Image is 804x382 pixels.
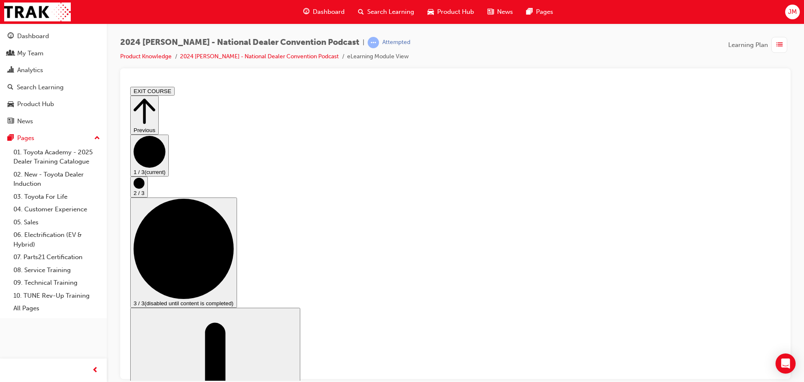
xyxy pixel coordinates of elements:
span: | [363,38,364,47]
span: news-icon [8,118,14,125]
button: Previous [3,12,32,51]
span: prev-icon [92,365,98,376]
span: people-icon [8,50,14,57]
a: 03. Toyota For Life [10,190,103,203]
div: Analytics [17,65,43,75]
div: Attempted [382,39,410,47]
span: car-icon [8,101,14,108]
a: car-iconProduct Hub [421,3,481,21]
a: Product Hub [3,96,103,112]
a: Analytics [3,62,103,78]
span: 3 / 3 [7,217,18,223]
button: JM [785,5,800,19]
span: pages-icon [8,135,14,142]
span: Previous [7,44,28,50]
span: news-icon [487,7,494,17]
a: news-iconNews [481,3,520,21]
span: pages-icon [526,7,533,17]
span: guage-icon [303,7,309,17]
span: up-icon [94,133,100,144]
a: 04. Customer Experience [10,203,103,216]
a: search-iconSearch Learning [351,3,421,21]
span: JM [788,7,797,17]
a: pages-iconPages [520,3,560,21]
span: Dashboard [313,7,345,17]
button: 2 / 3 [3,93,21,114]
span: guage-icon [8,33,14,40]
button: DashboardMy TeamAnalyticsSearch LearningProduct HubNews [3,27,103,130]
button: 3 / 3(disabled until content is completed) [3,114,110,224]
a: 06. Electrification (EV & Hybrid) [10,229,103,251]
span: car-icon [428,7,434,17]
a: My Team [3,46,103,61]
span: search-icon [8,84,13,91]
button: EXIT COURSE [3,3,48,12]
span: 1 / 3 [7,86,18,92]
a: 08. Service Training [10,264,103,277]
div: Search Learning [17,83,64,92]
a: Product Knowledge [120,53,172,60]
span: Pages [536,7,553,17]
span: search-icon [358,7,364,17]
span: learningRecordVerb_ATTEMPT-icon [368,37,379,48]
button: Pages [3,130,103,146]
div: Dashboard [17,31,49,41]
div: My Team [17,49,44,58]
span: Product Hub [437,7,474,17]
a: 07. Parts21 Certification [10,251,103,264]
span: 2 / 3 [7,107,18,113]
a: guage-iconDashboard [296,3,351,21]
a: Dashboard [3,29,103,44]
span: list-icon [776,40,783,50]
a: 01. Toyota Academy - 2025 Dealer Training Catalogue [10,146,103,168]
a: All Pages [10,302,103,315]
span: Learning Plan [728,40,768,50]
a: News [3,114,103,129]
div: Open Intercom Messenger [776,353,796,374]
a: 2024 [PERSON_NAME] - National Dealer Convention Podcast [180,53,339,60]
span: 2024 [PERSON_NAME] - National Dealer Convention Podcast [120,38,359,47]
li: eLearning Module View [347,52,409,62]
a: 05. Sales [10,216,103,229]
img: Trak [4,3,71,21]
button: 1 / 3(current) [3,51,42,93]
span: (current) [18,86,39,92]
span: News [497,7,513,17]
span: (disabled until content is completed) [18,217,107,223]
span: chart-icon [8,67,14,74]
a: Search Learning [3,80,103,95]
span: Search Learning [367,7,414,17]
div: Product Hub [17,99,54,109]
a: 02. New - Toyota Dealer Induction [10,168,103,190]
button: Learning Plan [728,37,791,53]
div: News [17,117,33,126]
a: 10. TUNE Rev-Up Training [10,289,103,302]
a: 09. Technical Training [10,276,103,289]
div: Pages [17,133,34,143]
